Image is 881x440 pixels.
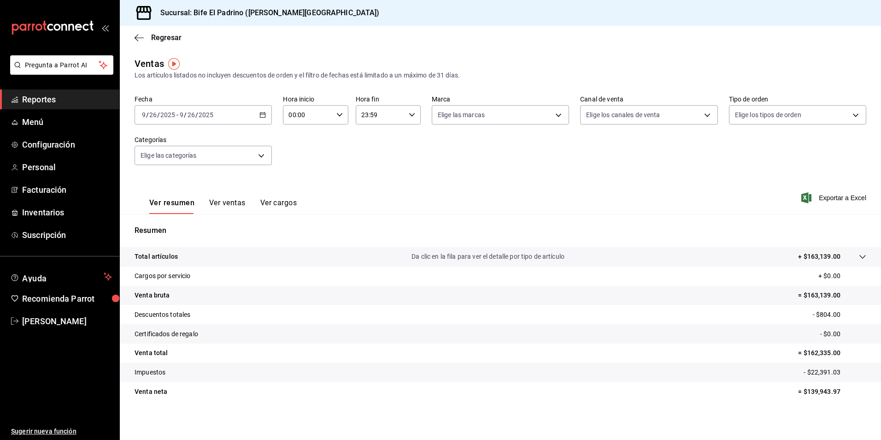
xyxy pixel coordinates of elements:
span: Inventarios [22,206,112,219]
p: Venta neta [135,387,167,397]
div: navigation tabs [149,198,297,214]
span: [PERSON_NAME] [22,315,112,327]
span: / [184,111,187,119]
label: Hora fin [356,96,421,102]
span: Elige las categorías [141,151,197,160]
div: Ventas [135,57,164,71]
p: + $0.00 [818,271,866,281]
span: Suscripción [22,229,112,241]
p: Da clic en la fila para ver el detalle por tipo de artículo [411,252,564,262]
span: / [195,111,198,119]
label: Fecha [135,96,272,102]
span: Elige las marcas [438,110,485,119]
span: / [146,111,149,119]
span: Personal [22,161,112,173]
span: Regresar [151,33,182,42]
input: ---- [198,111,214,119]
input: -- [149,111,157,119]
p: Certificados de regalo [135,329,198,339]
p: Total artículos [135,252,178,262]
span: - [176,111,178,119]
p: = $163,139.00 [798,291,866,300]
span: Sugerir nueva función [11,427,112,436]
span: Pregunta a Parrot AI [25,60,99,70]
label: Tipo de orden [729,96,866,102]
span: / [157,111,160,119]
label: Categorías [135,137,272,143]
img: Tooltip marker [168,58,180,70]
span: Ayuda [22,271,100,282]
button: Ver ventas [209,198,246,214]
input: -- [187,111,195,119]
input: -- [179,111,184,119]
label: Marca [432,96,569,102]
input: -- [141,111,146,119]
span: Configuración [22,138,112,151]
p: Resumen [135,225,866,236]
label: Canal de venta [580,96,717,102]
p: - $0.00 [820,329,866,339]
button: Pregunta a Parrot AI [10,55,113,75]
span: Recomienda Parrot [22,292,112,305]
p: = $139,943.97 [798,387,866,397]
span: Facturación [22,184,112,196]
p: = $162,335.00 [798,348,866,358]
button: Regresar [135,33,182,42]
p: Cargos por servicio [135,271,191,281]
p: - $804.00 [813,310,866,320]
input: ---- [160,111,176,119]
p: Impuestos [135,368,165,377]
button: open_drawer_menu [101,24,109,31]
p: Venta bruta [135,291,170,300]
label: Hora inicio [283,96,348,102]
span: Elige los canales de venta [586,110,660,119]
button: Ver resumen [149,198,194,214]
p: Descuentos totales [135,310,190,320]
p: Venta total [135,348,168,358]
span: Elige los tipos de orden [735,110,801,119]
div: Los artículos listados no incluyen descuentos de orden y el filtro de fechas está limitado a un m... [135,71,866,80]
h3: Sucursal: Bife El Padrino ([PERSON_NAME][GEOGRAPHIC_DATA]) [153,7,380,18]
span: Menú [22,116,112,128]
button: Ver cargos [260,198,297,214]
a: Pregunta a Parrot AI [6,67,113,77]
button: Exportar a Excel [803,192,866,203]
span: Reportes [22,93,112,106]
p: + $163,139.00 [798,252,840,262]
p: - $22,391.03 [804,368,866,377]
